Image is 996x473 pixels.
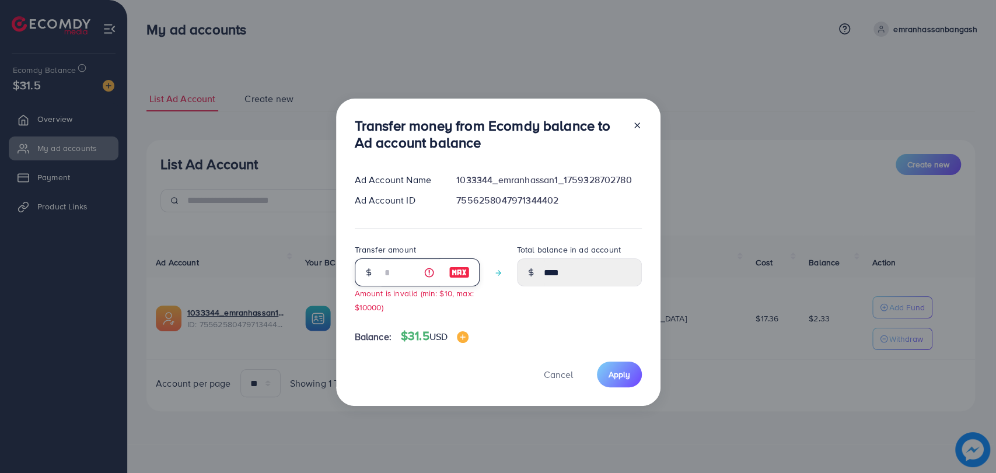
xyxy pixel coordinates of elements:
[517,244,621,255] label: Total balance in ad account
[449,265,470,279] img: image
[529,362,588,387] button: Cancel
[544,368,573,381] span: Cancel
[345,173,448,187] div: Ad Account Name
[429,330,448,343] span: USD
[355,117,623,151] h3: Transfer money from Ecomdy balance to Ad account balance
[345,194,448,207] div: Ad Account ID
[447,173,651,187] div: 1033344_emranhassan1_1759328702780
[457,331,469,343] img: image
[355,288,474,312] small: Amount is invalid (min: $10, max: $10000)
[447,194,651,207] div: 7556258047971344402
[597,362,642,387] button: Apply
[401,329,469,344] h4: $31.5
[355,330,392,344] span: Balance:
[609,369,630,380] span: Apply
[355,244,416,255] label: Transfer amount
